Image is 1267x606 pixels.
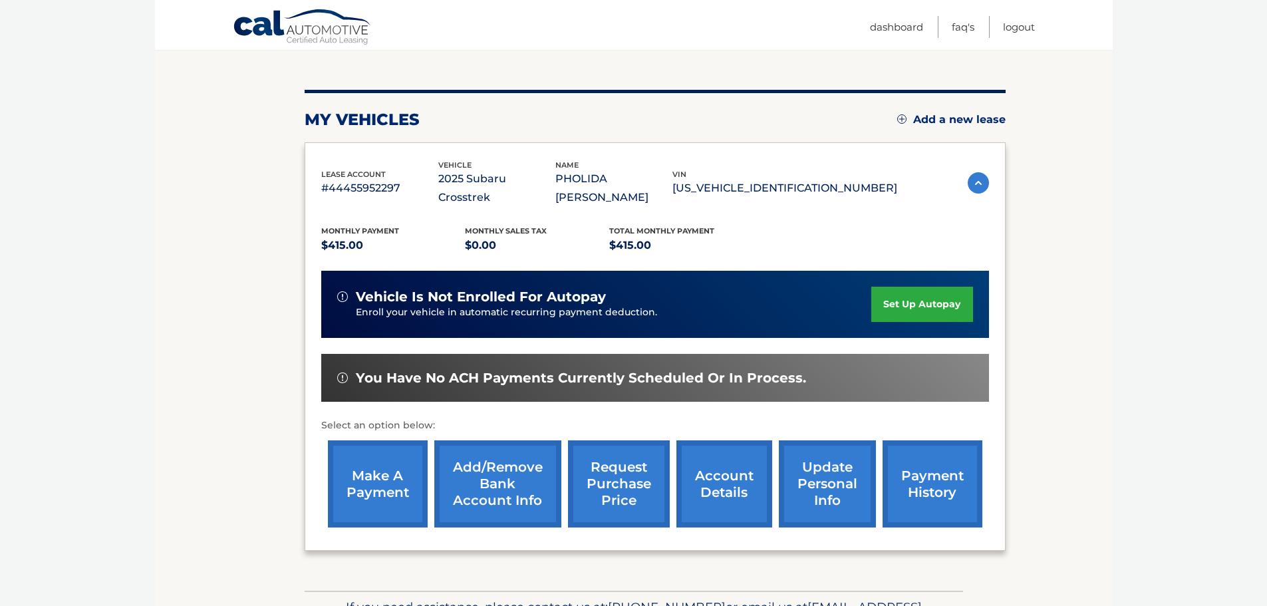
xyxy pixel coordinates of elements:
[609,236,754,255] p: $415.00
[321,226,399,235] span: Monthly Payment
[321,179,438,198] p: #44455952297
[233,9,372,47] a: Cal Automotive
[321,418,989,434] p: Select an option below:
[356,370,806,386] span: You have no ACH payments currently scheduled or in process.
[871,287,972,322] a: set up autopay
[328,440,428,528] a: make a payment
[870,16,923,38] a: Dashboard
[1003,16,1035,38] a: Logout
[321,170,386,179] span: lease account
[568,440,670,528] a: request purchase price
[897,114,907,124] img: add.svg
[321,236,466,255] p: $415.00
[465,236,609,255] p: $0.00
[555,170,672,207] p: PHOLIDA [PERSON_NAME]
[609,226,714,235] span: Total Monthly Payment
[952,16,974,38] a: FAQ's
[356,305,872,320] p: Enroll your vehicle in automatic recurring payment deduction.
[438,170,555,207] p: 2025 Subaru Crosstrek
[672,170,686,179] span: vin
[438,160,472,170] span: vehicle
[555,160,579,170] span: name
[897,113,1006,126] a: Add a new lease
[305,110,420,130] h2: my vehicles
[434,440,561,528] a: Add/Remove bank account info
[676,440,772,528] a: account details
[968,172,989,194] img: accordion-active.svg
[779,440,876,528] a: update personal info
[465,226,547,235] span: Monthly sales Tax
[883,440,982,528] a: payment history
[337,291,348,302] img: alert-white.svg
[337,373,348,383] img: alert-white.svg
[356,289,606,305] span: vehicle is not enrolled for autopay
[672,179,897,198] p: [US_VEHICLE_IDENTIFICATION_NUMBER]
